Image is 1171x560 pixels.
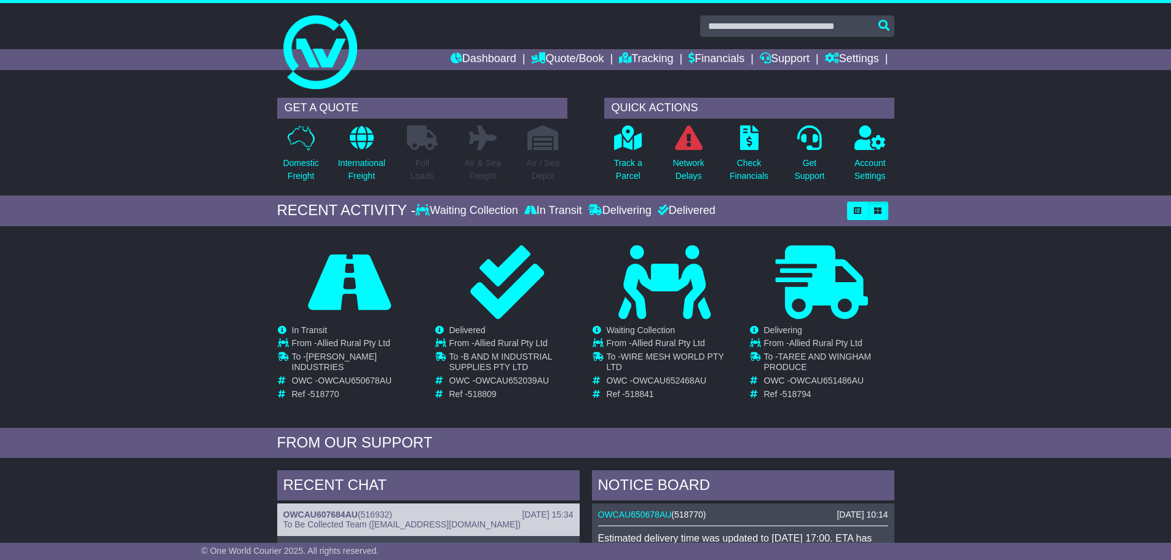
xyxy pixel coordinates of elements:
td: From - [764,338,894,352]
a: Support [760,49,810,70]
p: Domestic Freight [283,157,318,183]
span: OWCAU650678AU [318,376,392,385]
span: [PERSON_NAME] INDUSTRIES [292,352,377,372]
a: Dashboard [451,49,516,70]
td: To - [764,352,894,376]
div: Estimated delivery time was updated to [DATE] 17:00. ETA has been extended to 1 + business day.. [598,532,888,556]
a: Financials [688,49,744,70]
p: Air / Sea Depot [527,157,560,183]
a: Settings [825,49,879,70]
span: 518794 [783,389,811,399]
span: Delivering [764,325,802,335]
p: Full Loads [407,157,438,183]
div: In Transit [521,204,585,218]
td: Ref - [607,389,736,400]
p: International Freight [338,157,385,183]
span: In Transit [292,325,328,335]
td: From - [449,338,579,352]
a: AccountSettings [854,125,886,189]
td: Ref - [292,389,422,400]
a: CheckFinancials [729,125,769,189]
span: OWCAU651486AU [790,376,864,385]
div: RECENT ACTIVITY - [277,202,416,219]
p: Network Delays [672,157,704,183]
div: Delivering [585,204,655,218]
a: InternationalFreight [337,125,386,189]
span: To Be Collected Team ([EMAIL_ADDRESS][DOMAIN_NAME]) [283,519,521,529]
p: Track a Parcel [614,157,642,183]
td: To - [449,352,579,376]
td: OWC - [764,376,894,389]
div: Delivered [655,204,716,218]
td: OWC - [292,376,422,389]
div: NOTICE BOARD [592,470,894,503]
span: Allied Rural Pty Ltd [475,338,548,348]
p: Check Financials [730,157,768,183]
span: 516932 [361,510,390,519]
span: 518841 [625,389,654,399]
span: Allied Rural Pty Ltd [317,338,390,348]
span: 518809 [468,389,497,399]
span: OWCAU652468AU [633,376,706,385]
a: DomesticFreight [282,125,319,189]
span: 518770 [310,389,339,399]
a: OWCAU607684AU [283,510,358,519]
span: B AND M INDUSTRIAL SUPPLIES PTY LTD [449,352,553,372]
div: GET A QUOTE [277,98,567,119]
p: Account Settings [854,157,886,183]
div: ( ) [283,510,574,520]
span: Delivered [449,325,486,335]
span: Allied Rural Pty Ltd [789,338,862,348]
div: RECENT CHAT [277,470,580,503]
span: Waiting Collection [607,325,676,335]
td: Ref - [764,389,894,400]
span: OWCAU652039AU [475,376,549,385]
span: WIRE MESH WORLD PTY LTD [607,352,724,372]
div: QUICK ACTIONS [604,98,894,119]
td: From - [607,338,736,352]
div: Waiting Collection [416,204,521,218]
td: To - [292,352,422,376]
span: Allied Rural Pty Ltd [632,338,705,348]
a: Track aParcel [613,125,643,189]
td: OWC - [449,376,579,389]
td: OWC - [607,376,736,389]
p: Air & Sea Freight [465,157,501,183]
span: © One World Courier 2025. All rights reserved. [202,546,379,556]
span: TAREE AND WINGHAM PRODUCE [764,352,872,372]
td: Ref - [449,389,579,400]
span: 518770 [674,510,703,519]
a: GetSupport [794,125,825,189]
div: [DATE] 15:34 [522,510,573,520]
p: Get Support [794,157,824,183]
div: ( ) [598,510,888,520]
a: NetworkDelays [672,125,704,189]
td: From - [292,338,422,352]
td: To - [607,352,736,376]
a: Tracking [619,49,673,70]
a: OWCAU650678AU [598,510,672,519]
div: FROM OUR SUPPORT [277,434,894,452]
a: Quote/Book [531,49,604,70]
div: [DATE] 10:14 [837,510,888,520]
